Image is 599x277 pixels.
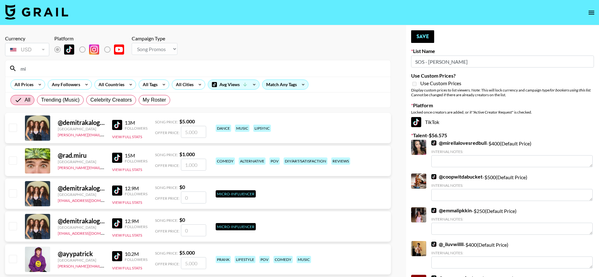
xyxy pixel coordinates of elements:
[155,152,178,157] span: Song Price:
[155,251,178,256] span: Song Price:
[239,157,266,165] div: alternative
[112,233,142,238] button: View Full Stats
[25,96,30,104] span: All
[112,200,142,205] button: View Full Stats
[431,241,464,247] a: @_iluvwillll
[58,217,105,225] div: @ demitrakalogeras
[58,258,105,262] div: [GEOGRAPHIC_DATA]
[58,127,105,131] div: [GEOGRAPHIC_DATA]
[208,80,259,89] div: Avg Views
[155,120,178,124] span: Song Price:
[112,186,122,196] img: TikTok
[112,120,122,130] img: TikTok
[297,256,311,263] div: music
[253,125,271,132] div: lipsync
[90,96,132,104] span: Celebrity Creators
[411,117,594,127] div: TikTok
[235,125,249,132] div: music
[17,63,387,74] input: Search by User Name
[58,131,151,137] a: [PERSON_NAME][EMAIL_ADDRESS][DOMAIN_NAME]
[155,130,180,135] span: Offer Price:
[5,42,49,57] div: Remove selected talent to change your currency
[411,48,594,54] label: List Name
[411,88,594,97] div: Display custom prices to list viewers. Note: This will lock currency and campaign type . Cannot b...
[431,183,593,188] div: Internal Notes:
[89,44,99,55] img: Instagram
[54,43,129,56] div: Remove selected talent to change platforms
[431,207,472,214] a: @emmalipkkin
[125,120,147,126] div: 13M
[431,207,593,235] div: - $ 250 (Default Price)
[216,223,256,230] div: Micro-Influencer
[58,184,105,192] div: @ demitrakalogeras
[11,80,35,89] div: All Prices
[112,134,142,139] button: View Full Stats
[125,152,147,159] div: 15M
[58,164,151,170] a: [PERSON_NAME][EMAIL_ADDRESS][DOMAIN_NAME]
[431,174,593,201] div: - $ 500 (Default Price)
[112,251,122,261] img: TikTok
[58,192,105,197] div: [GEOGRAPHIC_DATA]
[5,35,49,42] div: Currency
[179,151,195,157] strong: $ 1.000
[58,262,151,268] a: [PERSON_NAME][EMAIL_ADDRESS][DOMAIN_NAME]
[269,157,280,165] div: pov
[125,192,147,196] div: Followers
[411,117,421,127] img: TikTok
[235,256,255,263] div: lifestyle
[155,185,178,190] span: Song Price:
[431,208,436,213] img: TikTok
[216,125,231,132] div: dance
[179,250,195,256] strong: $ 5.000
[411,110,594,115] div: Locked once creators are added, or if "Active Creator Request" is checked.
[155,218,178,223] span: Song Price:
[179,118,195,124] strong: $ 5.000
[411,30,434,43] button: Save
[125,224,147,229] div: Followers
[431,250,593,255] div: Internal Notes:
[114,44,124,55] img: YouTube
[155,196,180,201] span: Offer Price:
[112,266,142,270] button: View Full Stats
[431,217,593,221] div: Internal Notes:
[431,174,482,180] a: @coopwitdabucket
[181,224,206,236] input: 0
[155,262,180,266] span: Offer Price:
[54,35,129,42] div: Platform
[132,35,177,42] div: Campaign Type
[181,192,206,203] input: 0
[112,153,122,163] img: TikTok
[216,256,231,263] div: prank
[431,149,593,154] div: Internal Notes:
[58,159,105,164] div: [GEOGRAPHIC_DATA]
[431,140,436,145] img: TikTok
[5,4,68,20] img: Grail Talent
[58,225,105,230] div: [GEOGRAPHIC_DATA]
[181,126,206,138] input: 5.000
[262,80,308,89] div: Match Any Tags
[411,102,594,109] label: Platform
[172,80,195,89] div: All Cities
[125,251,147,257] div: 10.2M
[155,163,180,168] span: Offer Price:
[181,257,206,269] input: 5.000
[125,126,147,131] div: Followers
[411,132,594,138] label: Talent - $ 56.575
[58,250,105,258] div: @ ayypatrick
[64,44,74,55] img: TikTok
[179,184,185,190] strong: $ 0
[155,229,180,233] span: Offer Price:
[139,80,159,89] div: All Tags
[284,157,327,165] div: diy/art/satisfaction
[58,151,105,159] div: @ rad.miru
[58,230,121,236] a: [EMAIL_ADDRESS][DOMAIN_NAME]
[585,6,598,19] button: open drawer
[259,256,270,263] div: pov
[431,140,487,146] a: @mirellalovesredbull
[125,185,147,192] div: 12.9M
[6,44,48,55] div: USD
[431,241,593,268] div: - $ 400 (Default Price)
[58,197,121,203] a: [EMAIL_ADDRESS][DOMAIN_NAME]
[48,80,81,89] div: Any Followers
[411,73,594,79] label: Use Custom Prices?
